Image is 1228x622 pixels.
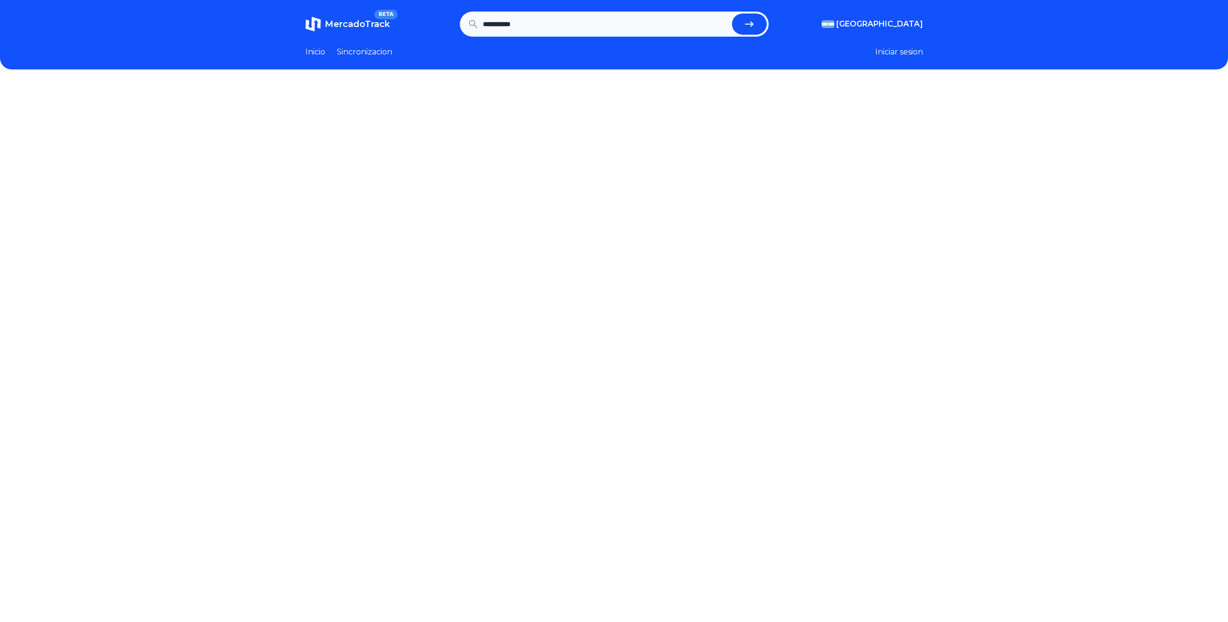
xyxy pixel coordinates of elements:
button: Iniciar sesion [875,46,923,58]
span: MercadoTrack [325,19,390,29]
a: Sincronizacion [337,46,392,58]
span: [GEOGRAPHIC_DATA] [836,18,923,30]
img: MercadoTrack [305,16,321,32]
a: Inicio [305,46,325,58]
img: Argentina [822,20,834,28]
a: MercadoTrackBETA [305,16,390,32]
button: [GEOGRAPHIC_DATA] [822,18,923,30]
span: BETA [374,10,397,19]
